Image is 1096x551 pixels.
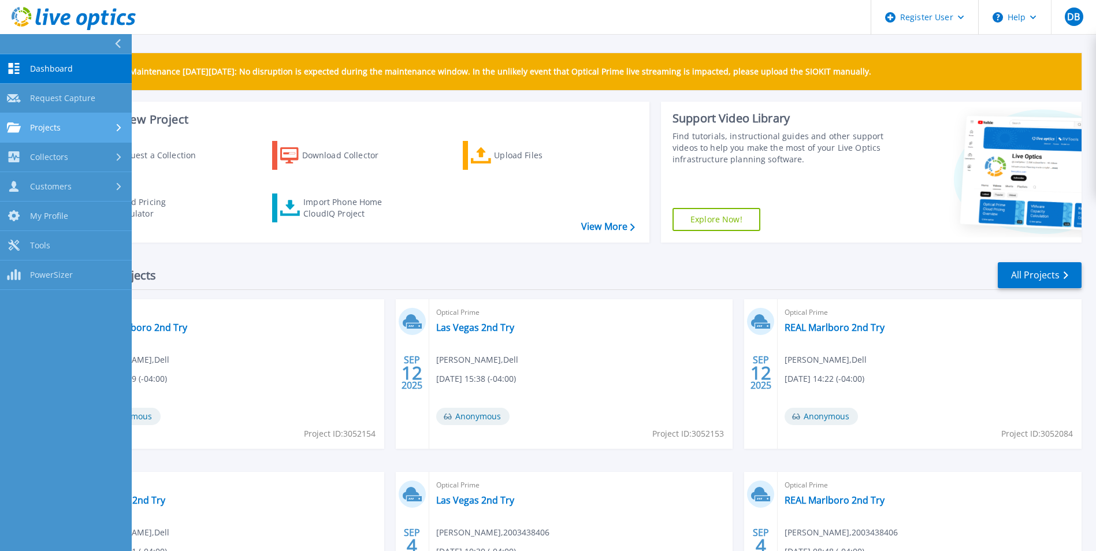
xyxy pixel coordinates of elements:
[998,262,1082,288] a: All Projects
[86,67,871,76] p: Scheduled Maintenance [DATE][DATE]: No disruption is expected during the maintenance window. In t...
[436,408,510,425] span: Anonymous
[304,427,376,440] span: Project ID: 3052154
[673,208,760,231] a: Explore Now!
[30,240,50,251] span: Tools
[652,427,724,440] span: Project ID: 3052153
[82,113,634,126] h3: Start a New Project
[436,306,726,319] span: Optical Prime
[115,144,207,167] div: Request a Collection
[30,64,73,74] span: Dashboard
[303,196,393,219] div: Import Phone Home CloudIQ Project
[673,131,887,165] div: Find tutorials, instructional guides and other support videos to help you make the most of your L...
[785,494,885,506] a: REAL Marlboro 2nd Try
[82,141,211,170] a: Request a Collection
[272,141,401,170] a: Download Collector
[30,122,61,133] span: Projects
[463,141,592,170] a: Upload Files
[785,353,867,366] span: [PERSON_NAME] , Dell
[302,144,395,167] div: Download Collector
[436,353,518,366] span: [PERSON_NAME] , Dell
[1001,427,1073,440] span: Project ID: 3052084
[785,322,885,333] a: REAL Marlboro 2nd Try
[756,541,766,550] span: 4
[751,368,771,378] span: 12
[785,306,1075,319] span: Optical Prime
[30,270,73,280] span: PowerSizer
[785,479,1075,492] span: Optical Prime
[436,494,514,506] a: Las Vegas 2nd Try
[82,193,211,222] a: Cloud Pricing Calculator
[87,494,165,506] a: Las Vegas 2nd Try
[436,322,514,333] a: Las Vegas 2nd Try
[401,352,423,394] div: SEP 2025
[750,352,772,394] div: SEP 2025
[436,479,726,492] span: Optical Prime
[673,111,887,126] div: Support Video Library
[785,526,898,539] span: [PERSON_NAME] , 2003438406
[87,322,187,333] a: REAL Marlboro 2nd Try
[494,144,586,167] div: Upload Files
[407,541,417,550] span: 4
[436,526,549,539] span: [PERSON_NAME] , 2003438406
[87,306,377,319] span: Optical Prime
[30,211,68,221] span: My Profile
[30,181,72,192] span: Customers
[785,408,858,425] span: Anonymous
[113,196,206,219] div: Cloud Pricing Calculator
[87,479,377,492] span: Optical Prime
[581,221,635,232] a: View More
[785,373,864,385] span: [DATE] 14:22 (-04:00)
[436,373,516,385] span: [DATE] 15:38 (-04:00)
[402,368,422,378] span: 12
[30,152,68,162] span: Collectors
[30,93,95,103] span: Request Capture
[1067,12,1080,21] span: DB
